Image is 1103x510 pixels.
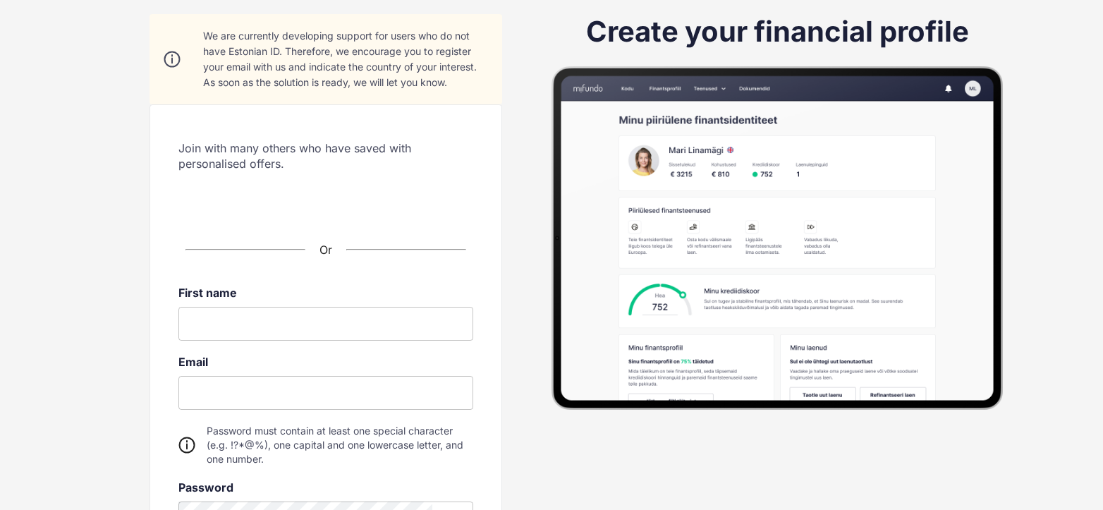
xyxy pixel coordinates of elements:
label: Password [178,480,473,494]
label: Email [178,355,473,369]
h1: Create your financial profile [586,14,969,49]
span: Join with many others who have saved with personalised offers. [178,140,473,171]
img: Example report [551,66,1003,410]
div: We are currently developing support for users who do not have Estonian ID. Therefore, we encourag... [203,28,488,90]
label: First name [178,286,473,300]
iframe: Sign in with Google Button [206,184,446,215]
span: Password must contain at least one special character (e.g. !?*@%), one capital and one lowercase ... [207,424,473,466]
span: Or [319,243,332,257]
